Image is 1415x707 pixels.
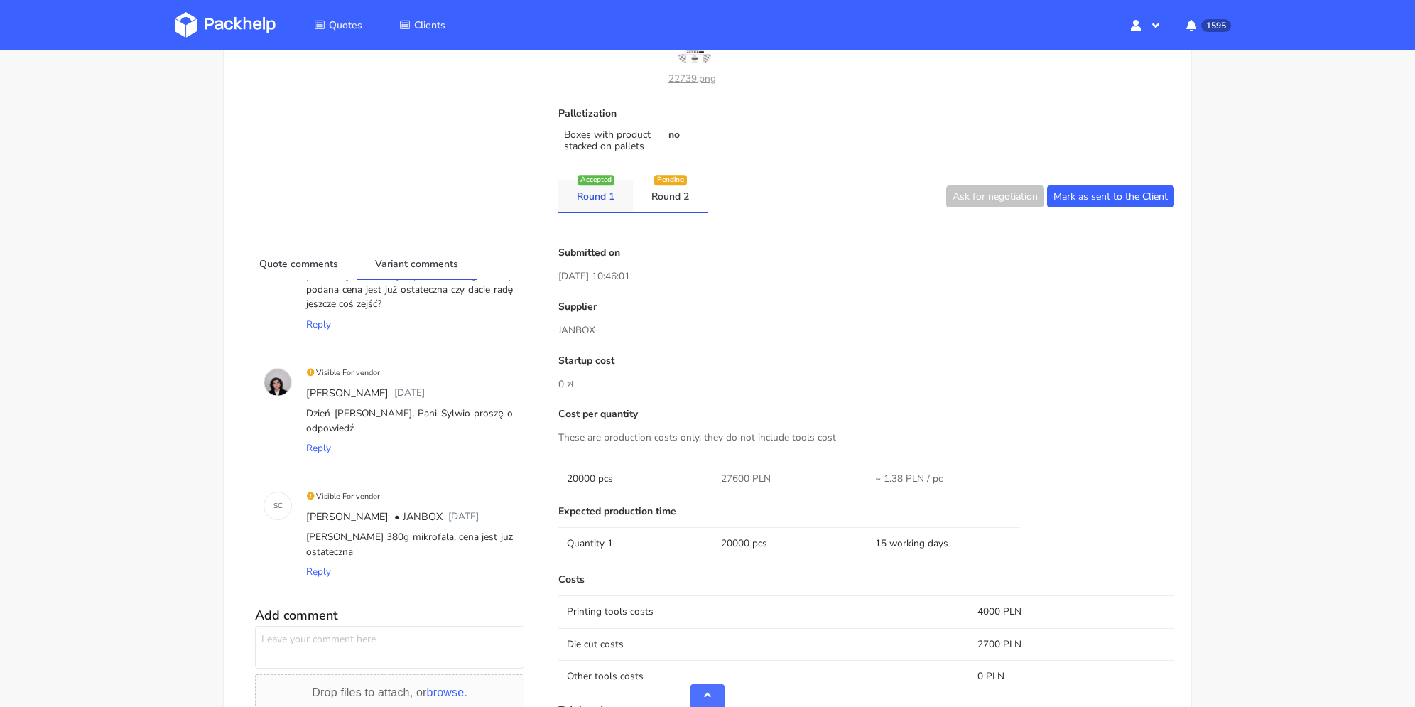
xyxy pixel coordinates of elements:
[303,383,391,404] div: [PERSON_NAME]
[306,565,331,578] span: Reply
[264,369,291,396] img: EAIyIRU0dAq65ppaJAwWYtlGmUWQIa1qVSd.jpg
[558,180,633,212] a: Round 1
[306,491,380,502] small: Visible For vendor
[558,377,1174,392] p: 0 zł
[303,527,516,562] div: [PERSON_NAME] 380g mikrofala, cena jest już ostateczna
[558,323,1174,338] p: JANBOX
[329,18,362,32] span: Quotes
[306,441,331,455] span: Reply
[875,472,943,486] span: ~ 1.38 PLN / pc
[946,185,1044,207] button: Ask for negotiation
[969,660,1174,692] td: 0 PLN
[558,660,969,692] td: Other tools costs
[306,367,380,378] small: Visible For vendor
[306,318,331,331] span: Reply
[1047,185,1174,207] button: Mark as sent to the Client
[175,12,276,38] img: Dashboard
[1175,12,1240,38] button: 1595
[712,527,867,559] td: 20000 pcs
[558,527,712,559] td: Quantity 1
[278,497,283,515] span: C
[558,409,1174,420] p: Cost per quantity
[867,527,1021,559] td: 15 working days
[391,507,445,528] div: • JANBOX
[391,383,428,404] div: [DATE]
[303,507,391,528] div: [PERSON_NAME]
[668,129,857,141] p: no
[668,28,845,85] a: obraz_2025-09-05_123622739.png
[558,430,1174,446] p: These are production costs only, they do not include tools cost
[255,608,524,624] h5: Add comment
[969,595,1174,627] td: 4000 PLN
[558,574,1174,585] p: Costs
[382,12,462,38] a: Clients
[427,686,467,698] span: browse.
[297,12,379,38] a: Quotes
[558,628,969,660] td: Die cut costs
[558,506,1174,517] p: Expected production time
[241,247,357,279] a: Quote comments
[357,247,477,279] a: Variant comments
[445,507,482,528] div: [DATE]
[558,247,1174,259] p: Submitted on
[564,129,651,152] p: Boxes with product stacked on pallets
[633,180,707,212] a: Round 2
[558,108,856,119] p: Palletization
[578,175,614,185] div: Accepted
[969,628,1174,660] td: 2700 PLN
[1201,19,1231,32] span: 1595
[558,269,1174,284] p: [DATE] 10:46:01
[558,595,969,627] td: Printing tools costs
[654,175,687,185] div: Pending
[303,251,516,315] div: Hej Sylwia jaką gramaturę mamy tutaj policzoną? Potrzebujemy okolic 400gsm. Czy podana cena jest ...
[721,472,771,486] span: 27600 PLN
[303,404,516,438] div: Dzień [PERSON_NAME], Pani Sylwio proszę o odpowiedź
[273,497,278,515] span: S
[312,686,467,698] span: Drop files to attach, or
[558,355,1174,367] p: Startup cost
[414,18,445,32] span: Clients
[558,301,1174,313] p: Supplier
[558,463,712,495] td: 20000 pcs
